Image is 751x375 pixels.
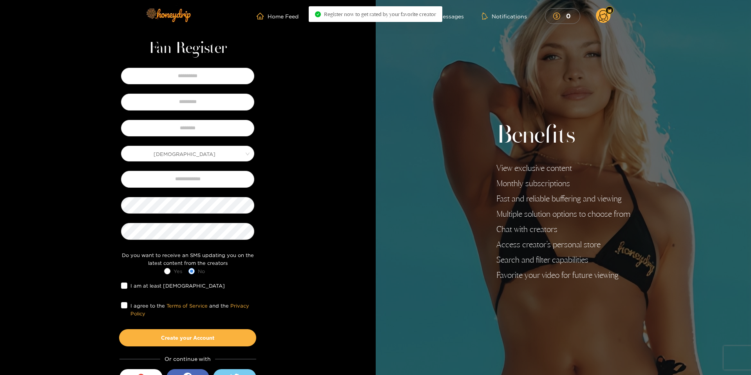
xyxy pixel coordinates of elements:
li: View exclusive content [496,163,630,173]
span: I am at least [DEMOGRAPHIC_DATA] [127,282,228,290]
button: 0 [545,8,580,24]
div: Or continue with [119,354,256,363]
span: home [257,13,268,20]
img: Fan Level [607,8,612,13]
li: Multiple solution options to choose from [496,209,630,219]
li: Monthly subscriptions [496,179,630,188]
mark: 0 [565,12,572,20]
div: Messages [426,12,464,21]
div: Do you want to receive an SMS updating you on the latest content from the creators [119,251,256,267]
span: No [195,267,208,275]
li: Chat with creators [496,225,630,234]
span: I agree to the and the [127,302,254,318]
button: Notifications [480,12,529,20]
h2: Benefits [496,121,630,151]
h1: Fan Register [149,39,227,58]
span: check-circle [315,11,321,17]
li: Access creator's personal store [496,240,630,249]
a: Terms of Service [166,303,208,308]
a: Home Feed [257,13,299,20]
li: Favorite your video for future viewing [496,270,630,280]
span: Register now to get rated by your favorite creator [324,11,436,17]
span: Yes [170,267,185,275]
span: Male [121,148,254,159]
span: dollar [553,13,564,20]
button: Create your Account [119,329,256,346]
li: Search and filter capabilities [496,255,630,264]
li: Fast and reliable buffering and viewing [496,194,630,203]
